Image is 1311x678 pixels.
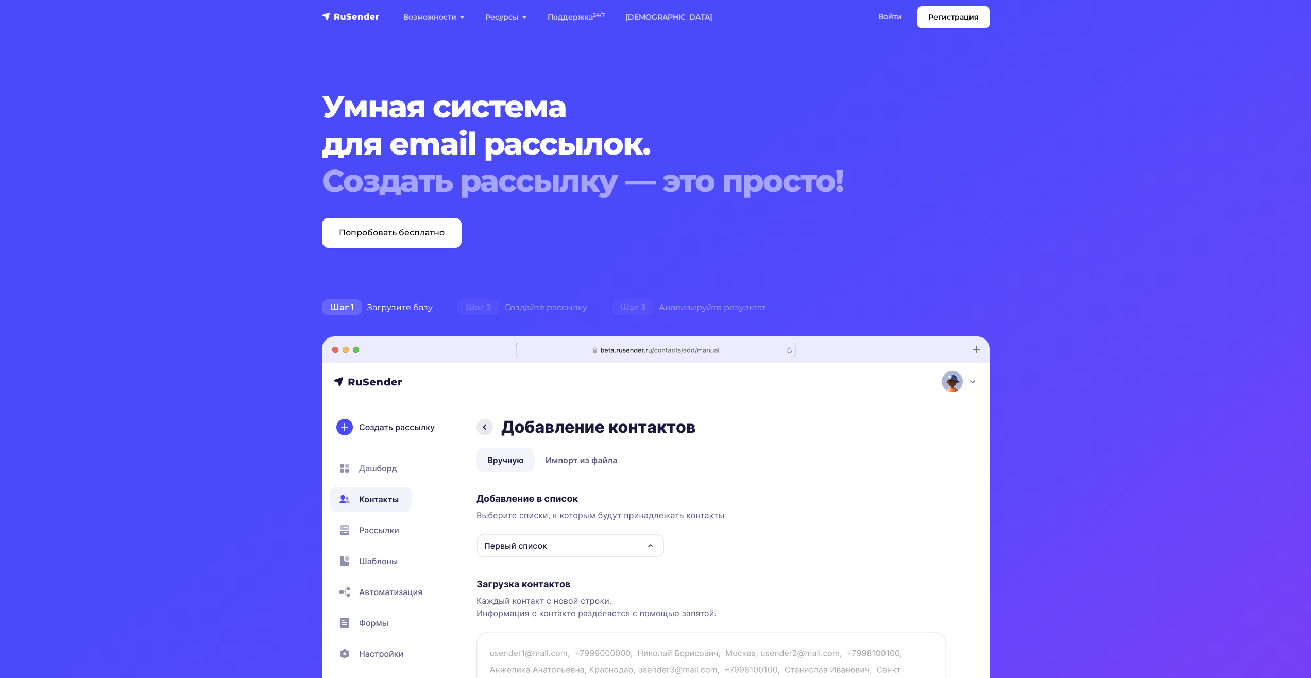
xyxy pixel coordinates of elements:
sup: 24/7 [593,12,605,19]
div: Создать рассылку — это просто! [322,162,933,199]
span: Шаг 2 [457,299,499,316]
a: Возможности [393,7,475,28]
a: Поддержка24/7 [537,7,615,28]
a: [DEMOGRAPHIC_DATA] [615,7,723,28]
div: Анализируйте результат [600,297,778,318]
span: Шаг 3 [612,299,654,316]
a: Ресурсы [475,7,537,28]
div: Создайте рассылку [445,297,600,318]
a: Регистрация [917,6,990,28]
a: Войти [868,6,912,27]
a: Попробовать бесплатно [322,218,462,248]
span: Шаг 1 [322,299,362,316]
div: Загрузите базу [310,297,445,318]
h1: Умная система для email рассылок. [322,88,933,199]
img: RuSender [322,11,380,22]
